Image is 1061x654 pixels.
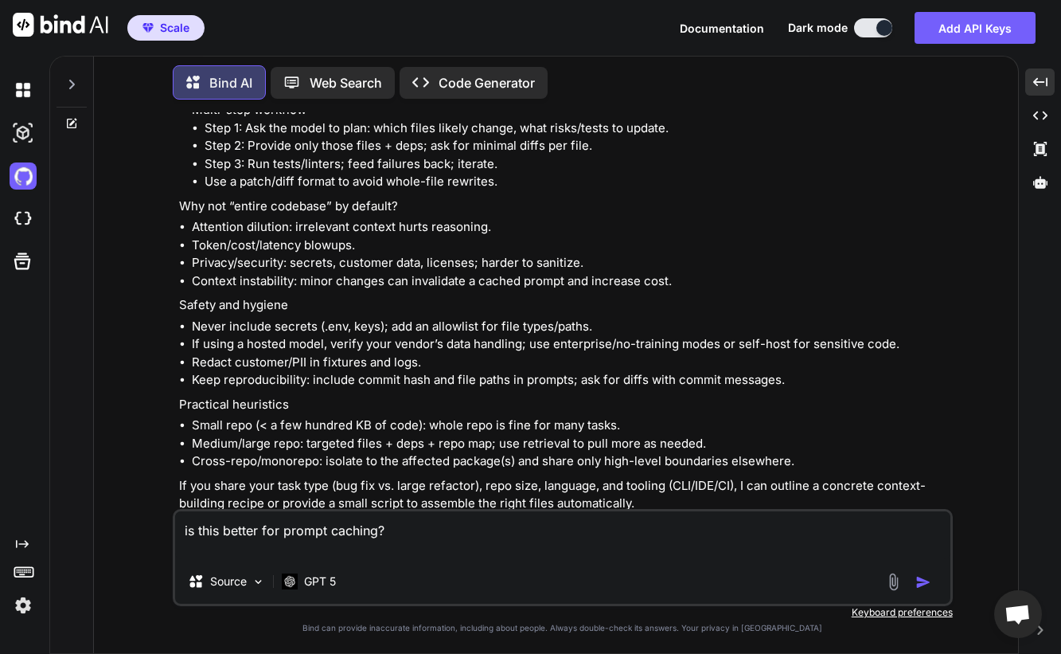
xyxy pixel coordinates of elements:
li: Use a patch/diff format to avoid whole-file rewrites. [205,173,950,191]
li: Attention dilution: irrelevant context hurts reasoning. [192,218,950,237]
img: premium [142,23,154,33]
button: premiumScale [127,15,205,41]
img: darkChat [10,76,37,104]
p: Code Generator [439,73,535,92]
textarea: is this better for prompt caching? [175,511,950,559]
img: Bind AI [13,13,108,37]
img: icon [915,574,931,590]
img: cloudideIcon [10,206,37,233]
img: Pick Models [252,575,265,589]
li: Never include secrets (.env, keys); add an allowlist for file types/paths. [192,318,950,336]
p: Why not “entire codebase” by default? [179,198,950,216]
img: settings [10,592,37,619]
li: Medium/large repo: targeted files + deps + repo map; use retrieval to pull more as needed. [192,435,950,453]
li: Privacy/security: secrets, customer data, licenses; harder to sanitize. [192,254,950,272]
p: Practical heuristics [179,396,950,414]
img: attachment [884,573,903,591]
img: darkAi-studio [10,119,37,147]
p: Safety and hygiene [179,296,950,315]
li: Step 2: Provide only those files + deps; ask for minimal diffs per file. [205,137,950,155]
a: Open chat [994,590,1042,638]
button: Documentation [680,20,764,37]
li: Step 1: Ask the model to plan: which files likely change, what risks/tests to update. [205,119,950,138]
p: If you share your task type (bug fix vs. large refactor), repo size, language, and tooling (CLI/I... [179,477,950,513]
li: Small repo (< a few hundred KB of code): whole repo is fine for many tasks. [192,417,950,435]
span: Scale [160,20,189,36]
li: If using a hosted model, verify your vendor’s data handling; use enterprise/no-training modes or ... [192,335,950,354]
img: githubDark [10,163,37,190]
p: Bind AI [209,73,252,92]
li: Cross-repo/monorepo: isolate to the affected package(s) and share only high-level boundaries else... [192,452,950,471]
button: Add API Keys [915,12,1036,44]
p: Source [210,574,247,589]
li: Redact customer/PII in fixtures and logs. [192,354,950,372]
span: Dark mode [788,20,848,36]
p: Web Search [310,73,382,92]
li: Keep reproducibility: include commit hash and file paths in prompts; ask for diffs with commit me... [192,371,950,390]
li: Context instability: minor changes can invalidate a cached prompt and increase cost. [192,272,950,291]
span: Documentation [680,22,764,35]
p: Keyboard preferences [173,606,953,619]
img: GPT 5 [282,574,298,589]
li: Token/cost/latency blowups. [192,237,950,255]
p: GPT 5 [304,574,336,589]
li: Step 3: Run tests/linters; feed failures back; iterate. [205,155,950,174]
p: Bind can provide inaccurate information, including about people. Always double-check its answers.... [173,622,953,634]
